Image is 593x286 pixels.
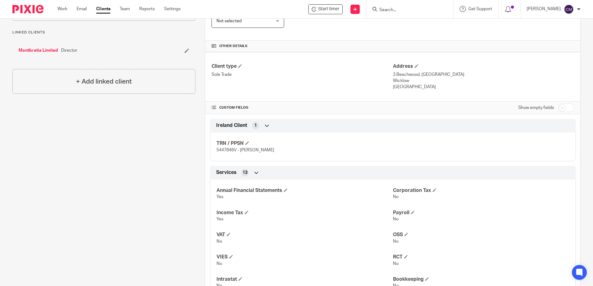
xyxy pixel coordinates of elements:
a: Email [77,6,87,12]
h4: OSS [393,232,569,238]
a: Reports [139,6,155,12]
span: Services [216,169,237,176]
p: Sole Trade [212,71,393,78]
a: Clients [96,6,110,12]
span: No [216,239,222,244]
p: [GEOGRAPHIC_DATA] [393,84,574,90]
a: Work [57,6,67,12]
h4: Payroll [393,210,569,216]
p: [PERSON_NAME] [527,6,561,12]
span: No [393,195,399,199]
span: 13 [243,170,247,176]
h4: TRN / PPSN [216,140,393,147]
p: 3 Beechwood, [GEOGRAPHIC_DATA] [393,71,574,78]
h4: + Add linked client [76,77,132,86]
span: Not selected [216,19,242,23]
img: Pixie [12,5,43,13]
span: Other details [219,44,247,49]
div: Anthony Joseph Finn [308,4,343,14]
span: 1 [254,123,257,129]
span: Yes [216,217,223,221]
h4: VIES [216,254,393,260]
h4: Income Tax [216,210,393,216]
span: Ireland Client [216,122,247,129]
span: No [393,217,399,221]
span: No [216,262,222,266]
span: No [393,262,399,266]
h4: Client type [212,63,393,70]
h4: Bookkeeping [393,276,569,283]
span: No [393,239,399,244]
input: Search [379,7,435,13]
a: Team [120,6,130,12]
h4: VAT [216,232,393,238]
p: Linked clients [12,30,195,35]
span: 5447846V - [PERSON_NAME] [216,148,274,152]
a: Settings [164,6,181,12]
p: Wicklow [393,78,574,84]
h4: Address [393,63,574,70]
span: Start timer [318,6,339,12]
a: Montbretia Limited [19,47,58,54]
label: Show empty fields [518,105,554,111]
span: Get Support [468,7,492,11]
h4: Corporation Tax [393,187,569,194]
h4: Annual Financial Statements [216,187,393,194]
h4: CUSTOM FIELDS [212,105,393,110]
h4: Intrastat [216,276,393,283]
h4: RCT [393,254,569,260]
span: Yes [216,195,223,199]
span: Director [61,47,77,54]
img: svg%3E [564,4,574,14]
